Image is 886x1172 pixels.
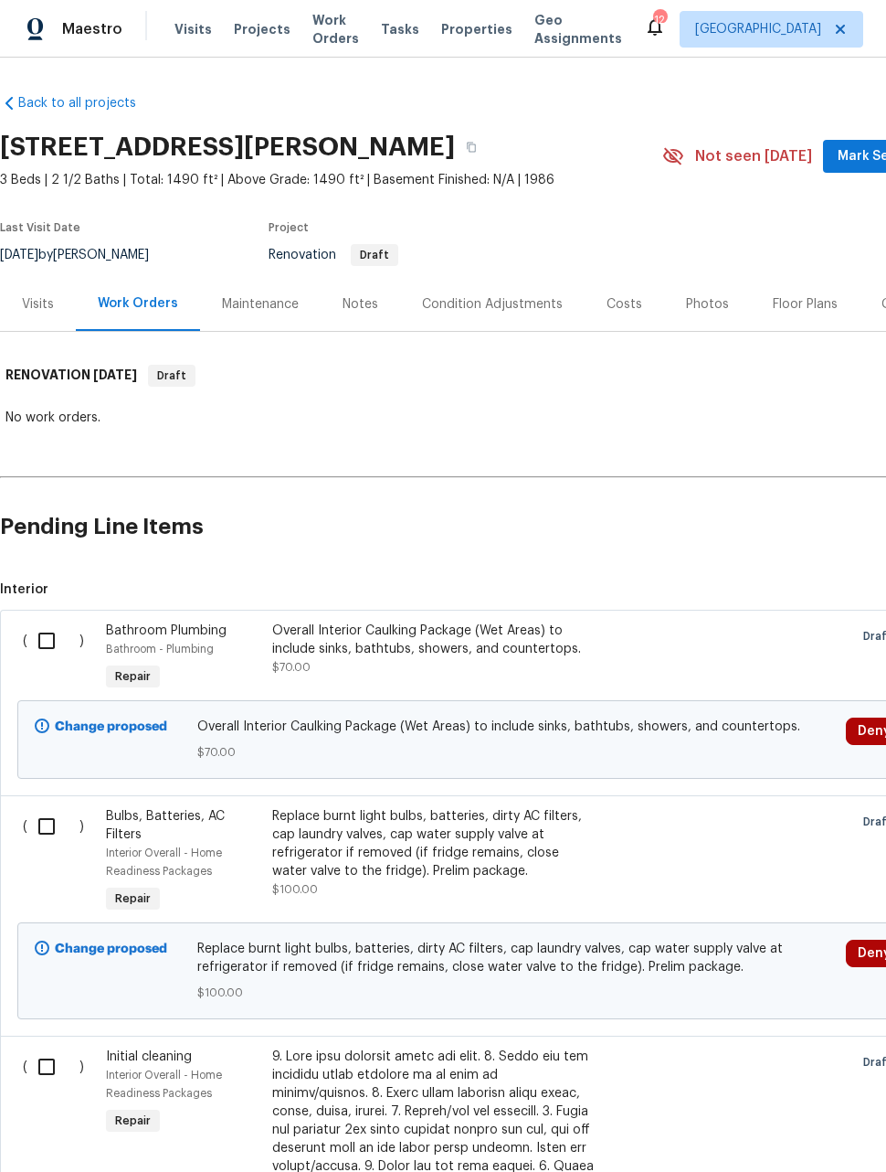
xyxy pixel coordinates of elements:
span: Repair [108,667,158,686]
span: Projects [234,20,290,38]
span: Geo Assignments [534,11,622,48]
span: Replace burnt light bulbs, batteries, dirty AC filters, cap laundry valves, cap water supply valv... [197,940,836,976]
div: Maintenance [222,295,299,314]
span: Renovation [269,249,398,261]
div: Replace burnt light bulbs, batteries, dirty AC filters, cap laundry valves, cap water supply valv... [272,807,594,880]
span: Properties [441,20,512,38]
span: Tasks [381,23,419,36]
span: Overall Interior Caulking Package (Wet Areas) to include sinks, bathtubs, showers, and countertops. [197,718,836,736]
b: Change proposed [55,720,167,733]
div: Photos [686,295,729,314]
span: Bulbs, Batteries, AC Filters [106,810,225,841]
button: Copy Address [455,131,488,164]
span: [GEOGRAPHIC_DATA] [695,20,821,38]
div: Costs [606,295,642,314]
span: $100.00 [272,884,318,895]
div: Condition Adjustments [422,295,563,314]
span: Project [269,222,309,233]
div: Work Orders [98,294,178,313]
div: Overall Interior Caulking Package (Wet Areas) to include sinks, bathtubs, showers, and countertops. [272,622,594,658]
div: Floor Plans [773,295,838,314]
span: Interior Overall - Home Readiness Packages [106,1070,222,1099]
span: Interior Overall - Home Readiness Packages [106,847,222,877]
span: $100.00 [197,984,836,1002]
div: 12 [653,11,666,29]
span: Bathroom - Plumbing [106,644,214,655]
div: ( ) [17,802,100,922]
b: Change proposed [55,943,167,955]
span: Work Orders [312,11,359,48]
div: ( ) [17,616,100,700]
div: Visits [22,295,54,314]
span: Bathroom Plumbing [106,624,227,637]
span: Maestro [62,20,122,38]
span: Repair [108,1112,158,1130]
div: Notes [343,295,378,314]
span: [DATE] [93,368,137,381]
span: Repair [108,890,158,908]
h6: RENOVATION [5,365,137,387]
span: Draft [353,250,396,261]
span: $70.00 [197,743,836,762]
span: Initial cleaning [106,1050,192,1063]
span: $70.00 [272,662,311,673]
span: Draft [150,367,194,385]
span: Not seen [DATE] [695,147,812,165]
span: Visits [174,20,212,38]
